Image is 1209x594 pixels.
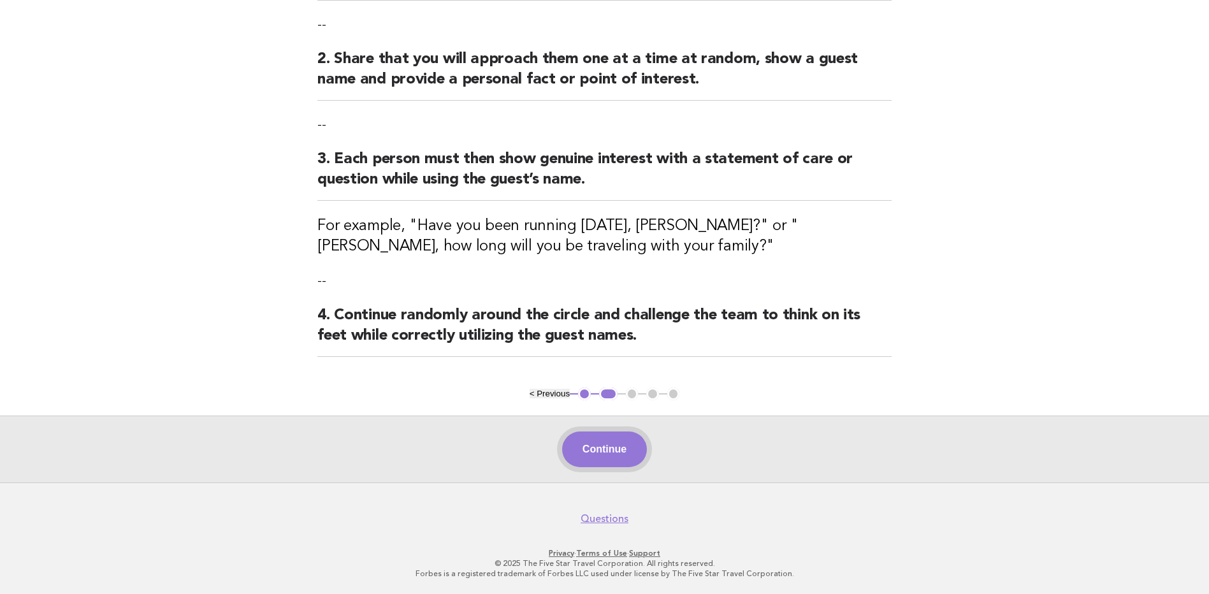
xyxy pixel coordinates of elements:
[317,272,892,290] p: --
[576,549,627,558] a: Terms of Use
[215,548,995,558] p: · ·
[549,549,574,558] a: Privacy
[215,569,995,579] p: Forbes is a registered trademark of Forbes LLC used under license by The Five Star Travel Corpora...
[317,116,892,134] p: --
[317,149,892,201] h2: 3. Each person must then show genuine interest with a statement of care or question while using t...
[317,216,892,257] h3: For example, "Have you been running [DATE], [PERSON_NAME]?" or "[PERSON_NAME], how long will you ...
[215,558,995,569] p: © 2025 The Five Star Travel Corporation. All rights reserved.
[530,389,570,398] button: < Previous
[578,388,591,400] button: 1
[317,16,892,34] p: --
[581,512,628,525] a: Questions
[562,431,647,467] button: Continue
[599,388,618,400] button: 2
[317,49,892,101] h2: 2. Share that you will approach them one at a time at random, show a guest name and provide a per...
[629,549,660,558] a: Support
[317,305,892,357] h2: 4. Continue randomly around the circle and challenge the team to think on its feet while correctl...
